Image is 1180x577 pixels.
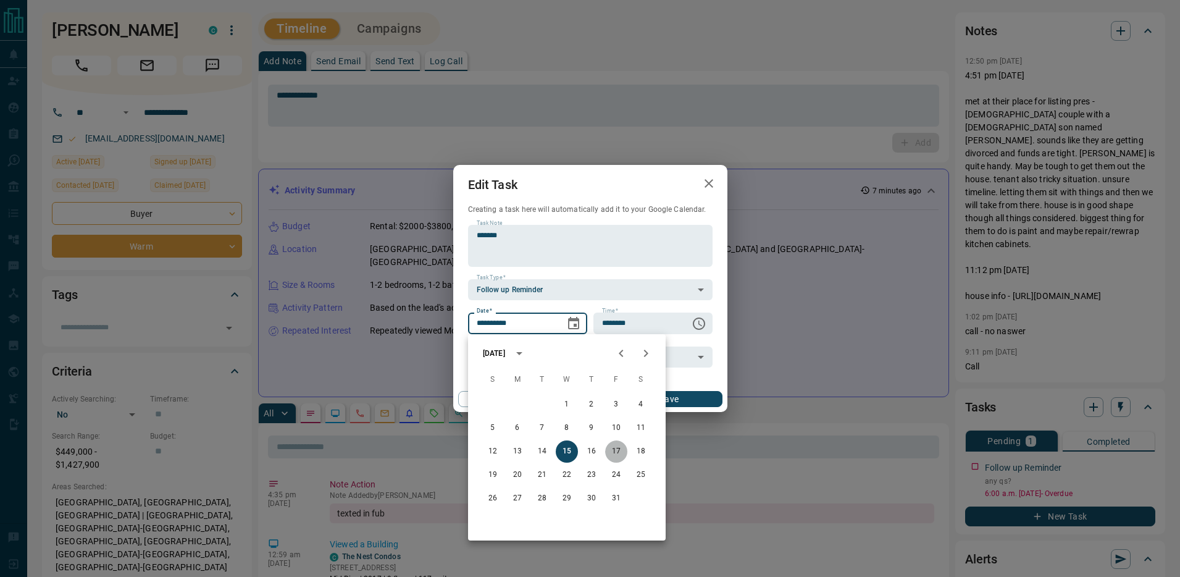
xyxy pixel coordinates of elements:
div: [DATE] [483,348,505,359]
button: 24 [605,464,627,486]
button: 26 [482,487,504,510]
label: Date [477,307,492,315]
button: 25 [630,464,652,486]
button: 4 [630,394,652,416]
span: Tuesday [531,368,553,392]
button: 22 [556,464,578,486]
button: calendar view is open, switch to year view [509,343,530,364]
button: 3 [605,394,627,416]
button: 1 [556,394,578,416]
button: Previous month [609,341,634,366]
label: Task Type [477,274,506,282]
button: Cancel [458,391,564,407]
button: 29 [556,487,578,510]
button: 30 [580,487,603,510]
button: 5 [482,417,504,439]
button: 15 [556,440,578,463]
button: Save [616,391,722,407]
button: 6 [506,417,529,439]
button: 2 [580,394,603,416]
button: 13 [506,440,529,463]
h2: Edit Task [453,165,532,204]
span: Friday [605,368,627,392]
span: Monday [506,368,529,392]
button: 21 [531,464,553,486]
span: Saturday [630,368,652,392]
button: 7 [531,417,553,439]
button: 27 [506,487,529,510]
p: Creating a task here will automatically add it to your Google Calendar. [468,204,713,215]
span: Wednesday [556,368,578,392]
button: 8 [556,417,578,439]
button: 20 [506,464,529,486]
label: Task Note [477,219,502,227]
button: 9 [580,417,603,439]
button: 14 [531,440,553,463]
button: 16 [580,440,603,463]
label: Time [602,307,618,315]
div: Follow up Reminder [468,279,713,300]
button: Next month [634,341,658,366]
button: 31 [605,487,627,510]
button: Choose time, selected time is 6:00 AM [687,311,711,336]
button: 12 [482,440,504,463]
span: Sunday [482,368,504,392]
button: 28 [531,487,553,510]
button: 11 [630,417,652,439]
button: 23 [580,464,603,486]
button: 10 [605,417,627,439]
button: 19 [482,464,504,486]
button: 17 [605,440,627,463]
button: Choose date, selected date is Oct 15, 2025 [561,311,586,336]
button: 18 [630,440,652,463]
span: Thursday [580,368,603,392]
